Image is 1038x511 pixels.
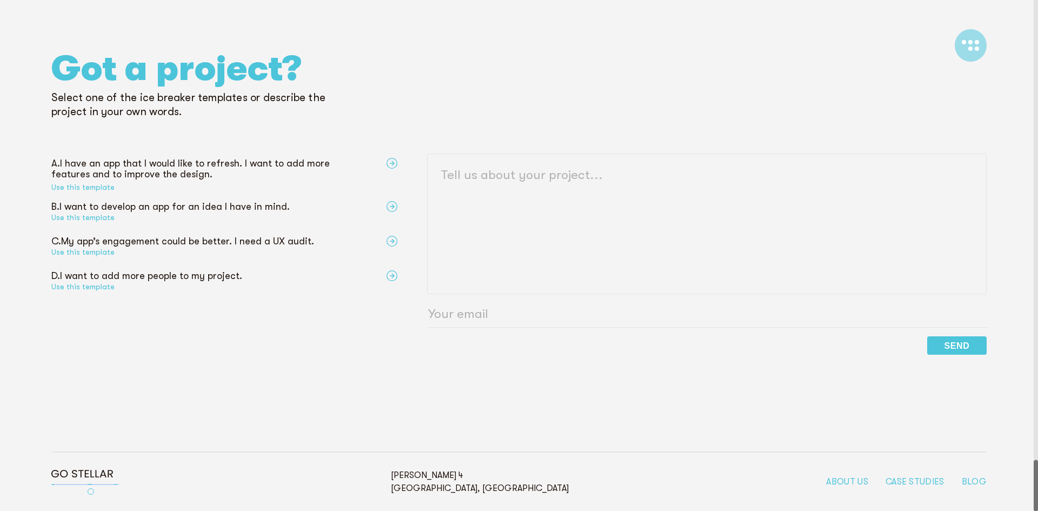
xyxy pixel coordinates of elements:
div: Use this template [51,247,115,257]
button: Send [927,336,987,355]
img: ... [387,236,397,247]
span: B. [51,201,59,212]
div: about us [826,477,868,486]
div: I want to develop an app for an idea I have in mind. [51,201,290,214]
div: Got a project? [51,51,987,86]
img: logo [51,470,113,478]
div: case studies [886,477,944,486]
div: My app’s engagement could be better. I need a UX audit. [51,236,314,249]
span: A. [51,158,60,169]
span: D. [51,270,60,281]
div: Select one of the ice breaker templates or describe the project in your own words. [51,86,334,119]
div: blog [962,477,987,486]
span: C. [51,236,61,247]
input: Your email [427,306,989,328]
div: [GEOGRAPHIC_DATA], [GEOGRAPHIC_DATA] [391,480,569,493]
div: I have an app that I would like to refresh. I want to add more features and to improve the design. [51,158,358,180]
img: ... [387,201,397,212]
div: Use this template [51,182,115,193]
div: Use this template [51,212,115,223]
div: [PERSON_NAME] 4 [391,471,569,480]
img: ... [387,270,397,281]
div: Use this template [51,281,115,292]
img: ... [387,158,397,169]
div: I want to add more people to my project. [51,270,242,283]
